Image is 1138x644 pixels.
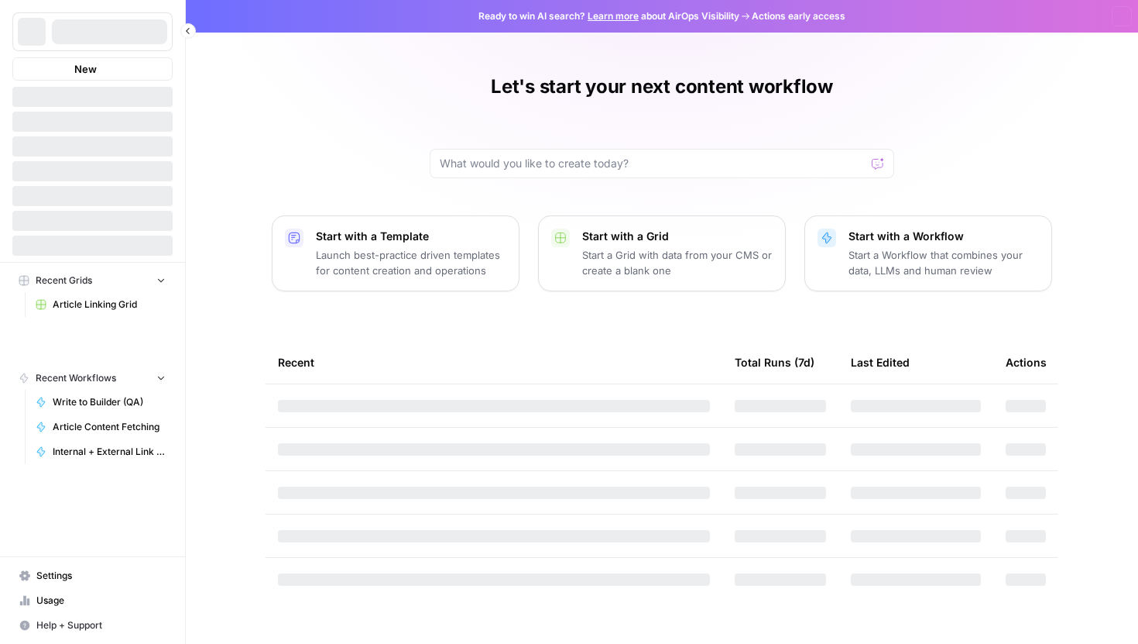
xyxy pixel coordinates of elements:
div: Last Edited [851,341,910,384]
input: What would you like to create today? [440,156,865,171]
span: Internal + External Link Addition [53,445,166,459]
a: Usage [12,588,173,613]
span: Recent Grids [36,274,92,288]
div: Total Runs (7d) [735,341,814,384]
p: Launch best-practice driven templates for content creation and operations [316,247,506,278]
button: Recent Workflows [12,367,173,390]
button: Start with a WorkflowStart a Workflow that combines your data, LLMs and human review [804,215,1052,291]
button: Start with a GridStart a Grid with data from your CMS or create a blank one [538,215,786,291]
a: Learn more [588,10,639,22]
button: Start with a TemplateLaunch best-practice driven templates for content creation and operations [272,215,519,291]
span: Ready to win AI search? about AirOps Visibility [478,9,739,23]
button: Recent Grids [12,269,173,292]
span: Usage [36,594,166,608]
span: Recent Workflows [36,371,116,385]
a: Write to Builder (QA) [29,390,173,415]
a: Article Content Fetching [29,415,173,439]
p: Start with a Workflow [848,229,1039,244]
span: Settings [36,569,166,583]
p: Start a Workflow that combines your data, LLMs and human review [848,247,1039,278]
button: Help + Support [12,613,173,638]
span: Article Linking Grid [53,298,166,312]
a: Article Linking Grid [29,292,173,317]
span: New [74,61,97,77]
p: Start with a Grid [582,229,773,244]
h1: Let's start your next content workflow [491,74,833,99]
div: Actions [1006,341,1047,384]
a: Internal + External Link Addition [29,439,173,464]
span: Actions early access [752,9,845,23]
span: Help + Support [36,618,166,632]
span: Write to Builder (QA) [53,395,166,409]
span: Article Content Fetching [53,420,166,434]
p: Start with a Template [316,229,506,244]
button: New [12,57,173,81]
p: Start a Grid with data from your CMS or create a blank one [582,247,773,278]
div: Recent [278,341,710,384]
a: Settings [12,563,173,588]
